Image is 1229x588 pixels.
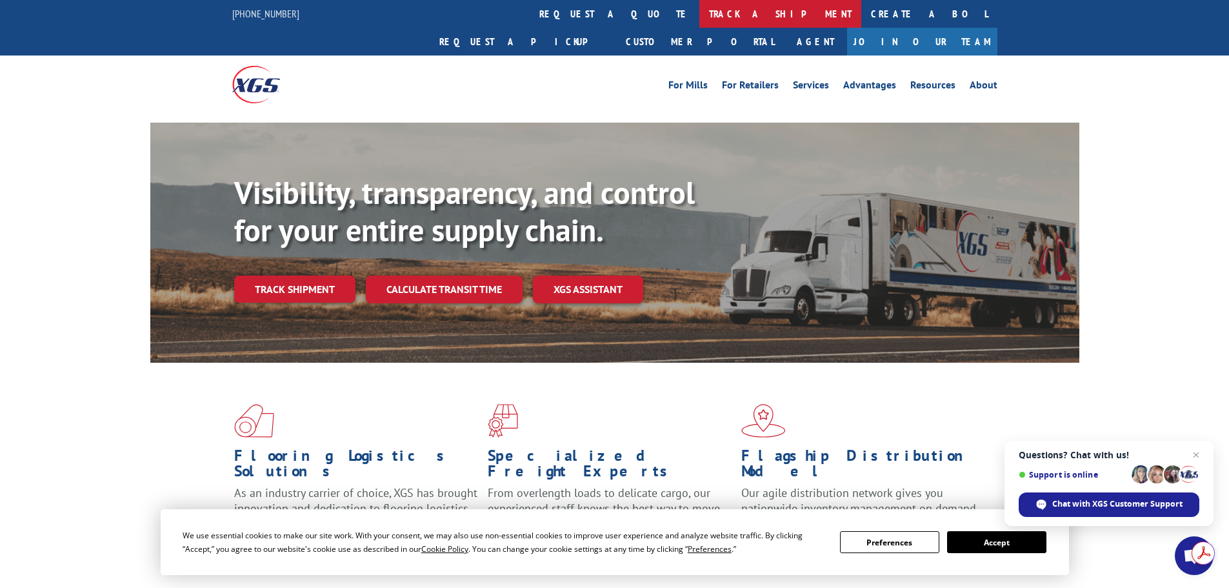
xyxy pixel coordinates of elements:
[533,276,643,303] a: XGS ASSISTANT
[847,28,997,56] a: Join Our Team
[1019,470,1127,480] span: Support is online
[366,276,523,303] a: Calculate transit time
[840,531,939,553] button: Preferences
[1019,450,1199,460] span: Questions? Chat with us!
[843,80,896,94] a: Advantages
[232,7,299,20] a: [PHONE_NUMBER]
[234,276,355,303] a: Track shipment
[784,28,847,56] a: Agent
[1188,447,1204,463] span: Close chat
[970,80,997,94] a: About
[947,531,1046,553] button: Accept
[430,28,616,56] a: Request a pickup
[183,529,824,556] div: We use essential cookies to make our site work. With your consent, we may also use non-essential ...
[910,80,955,94] a: Resources
[688,543,732,554] span: Preferences
[668,80,708,94] a: For Mills
[421,543,468,554] span: Cookie Policy
[722,80,779,94] a: For Retailers
[161,509,1069,575] div: Cookie Consent Prompt
[1019,492,1199,517] div: Chat with XGS Customer Support
[234,448,478,485] h1: Flooring Logistics Solutions
[793,80,829,94] a: Services
[1175,536,1214,575] div: Open chat
[1052,498,1183,510] span: Chat with XGS Customer Support
[234,172,695,250] b: Visibility, transparency, and control for your entire supply chain.
[488,448,732,485] h1: Specialized Freight Experts
[741,404,786,438] img: xgs-icon-flagship-distribution-model-red
[234,404,274,438] img: xgs-icon-total-supply-chain-intelligence-red
[741,448,985,485] h1: Flagship Distribution Model
[741,485,979,516] span: Our agile distribution network gives you nationwide inventory management on demand.
[616,28,784,56] a: Customer Portal
[488,485,732,543] p: From overlength loads to delicate cargo, our experienced staff knows the best way to move your fr...
[234,485,477,531] span: As an industry carrier of choice, XGS has brought innovation and dedication to flooring logistics...
[488,404,518,438] img: xgs-icon-focused-on-flooring-red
